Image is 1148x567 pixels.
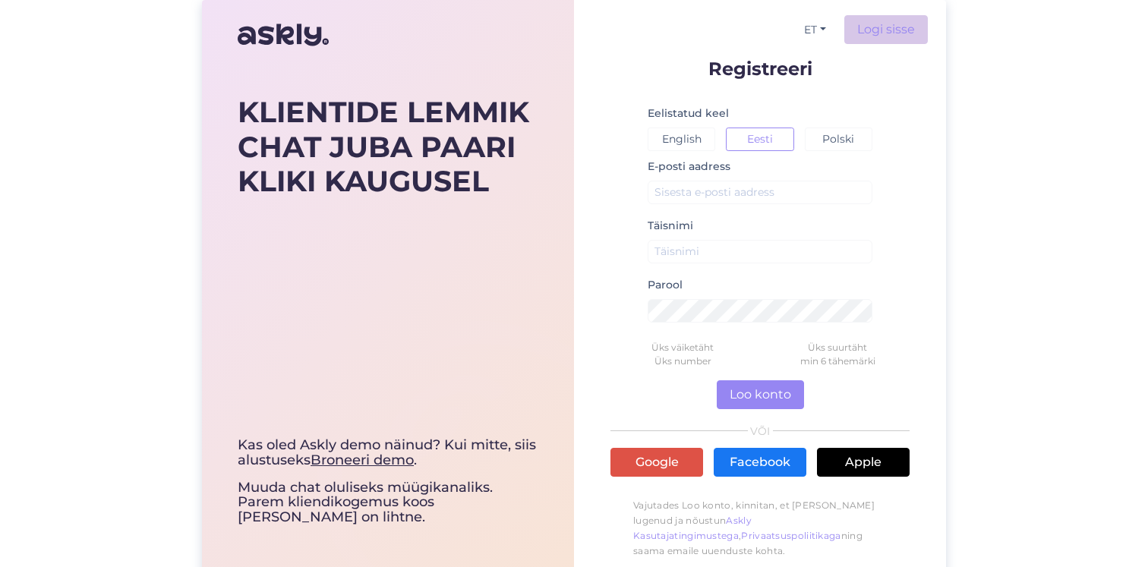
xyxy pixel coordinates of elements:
[648,277,683,293] label: Parool
[610,59,910,78] p: Registreeri
[238,95,538,199] div: KLIENTIDE LEMMIK CHAT JUBA PAARI KLIKI KAUGUSEL
[741,530,840,541] a: Privaatsuspoliitikaga
[605,341,760,354] div: Üks väiketäht
[726,128,793,151] button: Eesti
[648,240,872,263] input: Täisnimi
[844,15,928,44] a: Logi sisse
[717,380,804,409] button: Loo konto
[311,452,414,468] a: Broneeri demo
[760,341,915,354] div: Üks suurtäht
[748,426,773,436] span: VÕI
[648,218,693,234] label: Täisnimi
[760,354,915,368] div: min 6 tähemärki
[798,19,832,41] button: ET
[648,159,730,175] label: E-posti aadress
[817,448,910,477] a: Apple
[648,106,729,121] label: Eelistatud keel
[605,354,760,368] div: Üks number
[610,490,910,566] p: Vajutades Loo konto, kinnitan, et [PERSON_NAME] lugenud ja nõustun , ning saama emaile uuenduste ...
[238,438,538,468] div: Kas oled Askly demo näinud? Kui mitte, siis alustuseks .
[648,181,872,204] input: Sisesta e-posti aadress
[610,448,703,477] a: Google
[648,128,715,151] button: English
[238,438,538,525] div: Muuda chat oluliseks müügikanaliks. Parem kliendikogemus koos [PERSON_NAME] on lihtne.
[805,128,872,151] button: Polski
[714,448,806,477] a: Facebook
[238,17,329,53] img: Askly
